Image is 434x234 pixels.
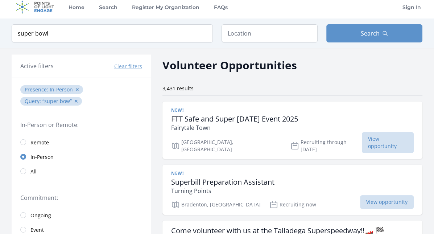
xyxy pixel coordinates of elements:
[269,200,316,209] p: Recruiting now
[171,200,261,209] p: Bradenton, [GEOGRAPHIC_DATA]
[30,168,37,175] span: All
[74,98,78,105] button: ✕
[171,107,183,113] span: New!
[171,115,298,123] h3: FTT Safe and Super [DATE] Event 2025
[171,139,282,153] p: [GEOGRAPHIC_DATA], [GEOGRAPHIC_DATA]
[171,178,274,186] h3: Superbill Preparation Assistant
[42,98,72,104] q: super bow
[171,171,183,176] span: New!
[162,165,422,215] a: New! Superbill Preparation Assistant Turning Points Bradenton, [GEOGRAPHIC_DATA] Recruiting now V...
[30,226,44,234] span: Event
[20,120,142,129] legend: In-Person or Remote:
[12,208,151,222] a: Ongoing
[360,195,414,209] span: View opportunity
[162,85,194,92] span: 3,431 results
[20,62,54,70] h3: Active filters
[12,149,151,164] a: In-Person
[362,132,414,153] span: View opportunity
[162,57,297,73] h2: Volunteer Opportunities
[171,123,298,132] p: Fairytale Town
[326,24,422,42] button: Search
[50,86,73,93] span: In-Person
[30,153,54,161] span: In-Person
[162,102,422,159] a: New! FTT Safe and Super [DATE] Event 2025 Fairytale Town [GEOGRAPHIC_DATA], [GEOGRAPHIC_DATA] Rec...
[25,98,42,104] span: Query :
[75,86,79,93] button: ✕
[12,24,213,42] input: Keyword
[25,86,50,93] span: Presence :
[222,24,318,42] input: Location
[12,164,151,178] a: All
[30,212,51,219] span: Ongoing
[20,193,142,202] legend: Commitment:
[114,63,142,70] button: Clear filters
[171,186,274,195] p: Turning Points
[290,139,362,153] p: Recruiting through [DATE]
[360,29,379,38] span: Search
[12,135,151,149] a: Remote
[30,139,49,146] span: Remote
